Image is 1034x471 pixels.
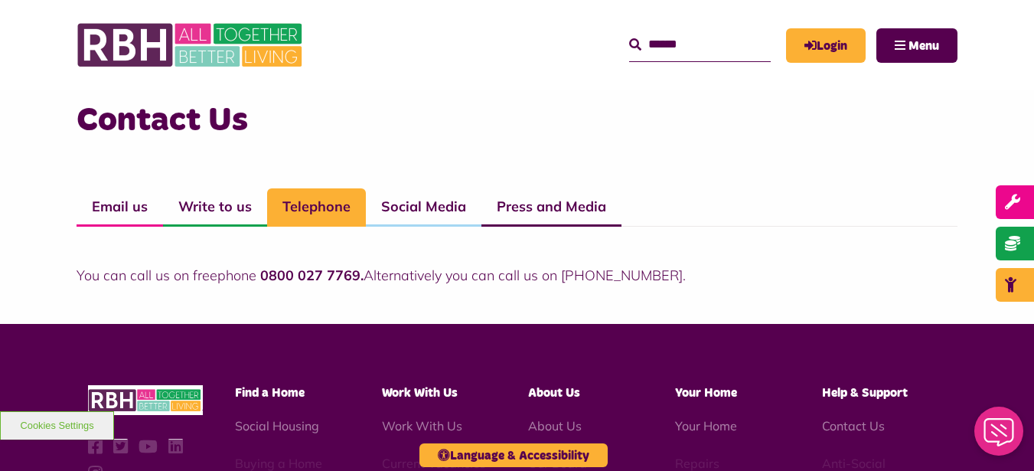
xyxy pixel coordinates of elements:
button: Language & Accessibility [419,443,608,467]
a: Contact Us [822,418,885,433]
h3: Contact Us [77,99,957,142]
span: Your Home [675,387,737,399]
input: Search [629,28,771,61]
span: Find a Home [235,387,305,399]
a: Social Housing - open in a new tab [235,418,319,433]
a: Work With Us [382,418,462,433]
img: RBH [77,15,306,75]
a: Telephone [267,188,366,227]
strong: 0800 027 7769. [260,267,364,284]
span: Help & Support [822,387,908,399]
iframe: Netcall Web Assistant for live chat [965,402,1034,471]
span: Menu [908,40,939,52]
p: You can call us on freephone Alternatively you can call us on [PHONE_NUMBER]. [77,265,957,286]
a: Press and Media [481,188,621,227]
a: Write to us [163,188,267,227]
a: Social Media [366,188,481,227]
span: About Us [528,387,580,399]
a: Your Home [675,418,737,433]
a: Email us [77,188,163,227]
button: Navigation [876,28,957,63]
span: Work With Us [382,387,458,399]
img: RBH [88,385,203,415]
a: MyRBH [786,28,866,63]
a: About Us [528,418,582,433]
